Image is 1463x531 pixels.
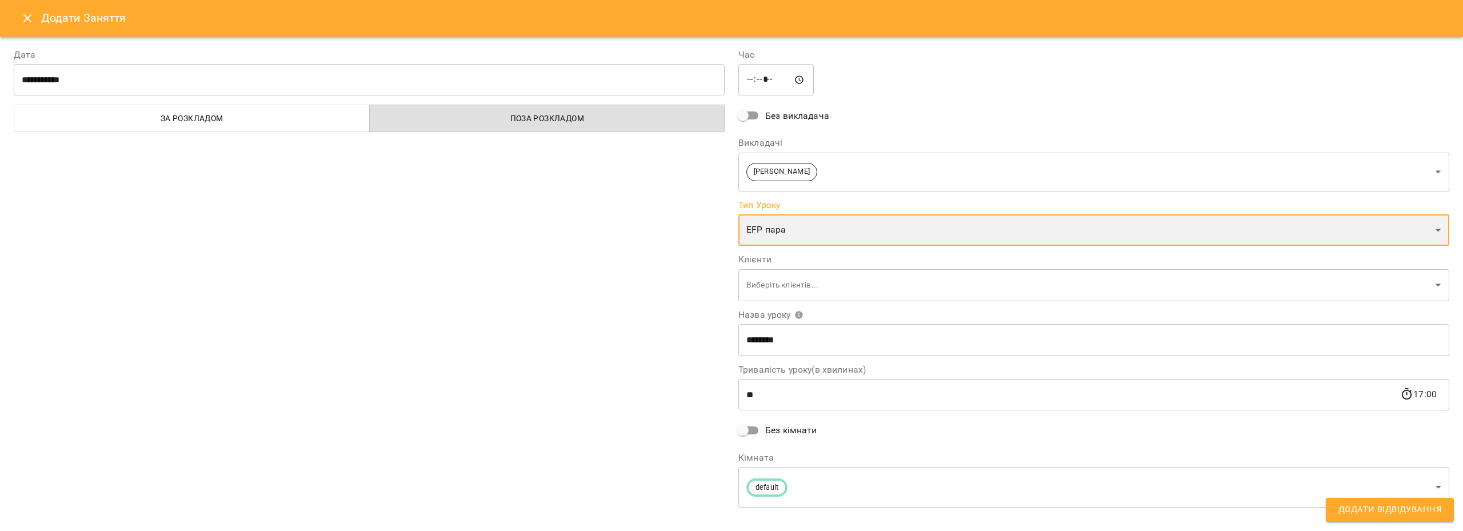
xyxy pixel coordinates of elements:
[738,467,1449,508] div: default
[377,111,718,125] span: Поза розкладом
[369,105,725,132] button: Поза розкладом
[1338,502,1441,517] span: Додати Відвідування
[738,214,1449,246] div: EFP пара
[14,5,41,32] button: Close
[738,255,1449,264] label: Клієнти
[738,152,1449,191] div: [PERSON_NAME]
[738,310,804,320] span: Назва уроку
[738,269,1449,301] div: Виберіть клієнтів...
[738,50,1449,59] label: Час
[738,138,1449,147] label: Викладачі
[738,201,1449,210] label: Тип Уроку
[14,50,725,59] label: Дата
[765,109,829,123] span: Без викладача
[738,453,1449,462] label: Кімната
[1326,498,1454,522] button: Додати Відвідування
[738,365,1449,374] label: Тривалість уроку(в хвилинах)
[747,166,817,177] span: [PERSON_NAME]
[21,111,363,125] span: За розкладом
[14,105,370,132] button: За розкладом
[41,9,1449,27] h6: Додати Заняття
[765,424,817,437] span: Без кімнати
[746,280,1431,291] p: Виберіть клієнтів...
[749,482,785,493] span: default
